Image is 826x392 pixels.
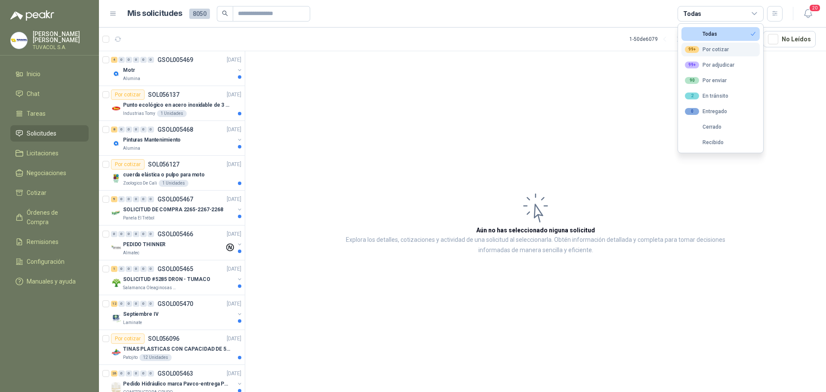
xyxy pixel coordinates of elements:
[27,208,80,227] span: Órdenes de Compra
[33,31,89,43] p: [PERSON_NAME] [PERSON_NAME]
[111,301,117,307] div: 12
[118,231,125,237] div: 0
[99,86,245,121] a: Por cotizarSOL056137[DATE] Company LogoPunto ecológico en acero inoxidable de 3 puestos, con capa...
[685,62,734,68] div: Por adjudicar
[148,57,154,63] div: 0
[111,243,121,253] img: Company Logo
[685,124,721,130] div: Cerrado
[148,92,179,98] p: SOL056137
[111,90,145,100] div: Por cotizar
[111,229,243,256] a: 0 0 0 0 0 0 GSOL005466[DATE] Company LogoPEDIDO THINNERAlmatec
[133,266,139,272] div: 0
[123,75,140,82] p: Alumina
[118,266,125,272] div: 0
[685,46,729,53] div: Por cotizar
[139,354,172,361] div: 12 Unidades
[111,68,121,79] img: Company Logo
[11,32,27,49] img: Company Logo
[126,266,132,272] div: 0
[227,265,241,273] p: [DATE]
[227,161,241,169] p: [DATE]
[157,266,193,272] p: GSOL005465
[111,208,121,218] img: Company Logo
[685,77,727,84] div: Por enviar
[111,55,243,82] a: 4 0 0 0 0 0 GSOL005469[DATE] Company LogoMotrAlumina
[111,196,117,202] div: 9
[133,301,139,307] div: 0
[123,136,181,144] p: Pinturas Mantenimiento
[123,310,158,318] p: Septiembre IV
[123,284,177,291] p: Salamanca Oleaginosas SAS
[99,156,245,191] a: Por cotizarSOL056127[DATE] Company Logocuerda elástica o pulpo para motoZoologico De Cali1 Unidades
[133,196,139,202] div: 0
[27,69,40,79] span: Inicio
[140,196,147,202] div: 0
[118,370,125,377] div: 0
[148,301,154,307] div: 0
[685,108,699,115] div: 0
[126,127,132,133] div: 0
[140,127,147,133] div: 0
[123,110,155,117] p: Industrias Tomy
[140,266,147,272] div: 0
[118,57,125,63] div: 0
[685,31,717,37] div: Todas
[111,333,145,344] div: Por cotizar
[10,10,54,21] img: Logo peakr
[123,380,230,388] p: Pedido Hidráulico marca Pavco-entrega Popayán
[10,165,89,181] a: Negociaciones
[681,120,760,134] button: Cerrado
[126,370,132,377] div: 0
[111,103,121,114] img: Company Logo
[111,124,243,152] a: 8 0 0 0 0 0 GSOL005468[DATE] Company LogoPinturas MantenimientoAlumina
[140,301,147,307] div: 0
[111,138,121,148] img: Company Logo
[681,136,760,149] button: Recibido
[157,231,193,237] p: GSOL005466
[111,299,243,326] a: 12 0 0 0 0 0 GSOL005470[DATE] Company LogoSeptiembre IVLaminate
[133,370,139,377] div: 0
[118,127,125,133] div: 0
[148,370,154,377] div: 0
[681,43,760,56] button: 99+Por cotizar
[126,196,132,202] div: 0
[118,196,125,202] div: 0
[10,66,89,82] a: Inicio
[126,57,132,63] div: 0
[227,335,241,343] p: [DATE]
[189,9,210,19] span: 8050
[111,173,121,183] img: Company Logo
[685,108,727,115] div: Entregado
[126,231,132,237] div: 0
[763,31,816,47] button: No Leídos
[476,225,595,235] h3: Aún no has seleccionado niguna solicitud
[148,127,154,133] div: 0
[111,194,243,222] a: 9 0 0 0 0 0 GSOL005467[DATE] Company LogoSOLICITUD DE COMPRA 2265-2267-2268Panela El Trébol
[123,66,135,74] p: Motr
[99,330,245,365] a: Por cotizarSOL056096[DATE] Company LogoTINAS PLASTICAS CON CAPACIDAD DE 50 KGPatojito12 Unidades
[27,148,59,158] span: Licitaciones
[685,139,724,145] div: Recibido
[809,4,821,12] span: 20
[140,231,147,237] div: 0
[685,93,728,99] div: En tránsito
[111,278,121,288] img: Company Logo
[123,241,166,249] p: PEDIDO THINNER
[157,57,193,63] p: GSOL005469
[123,101,230,109] p: Punto ecológico en acero inoxidable de 3 puestos, con capacidad para 121L cada división.
[148,231,154,237] div: 0
[10,273,89,290] a: Manuales y ayuda
[27,188,46,198] span: Cotizar
[227,126,241,134] p: [DATE]
[331,235,740,256] p: Explora los detalles, cotizaciones y actividad de una solicitud al seleccionarla. Obtén informaci...
[685,46,699,53] div: 99+
[111,347,121,358] img: Company Logo
[227,230,241,238] p: [DATE]
[123,354,138,361] p: Patojito
[123,345,230,353] p: TINAS PLASTICAS CON CAPACIDAD DE 50 KG
[123,215,154,222] p: Panela El Trébol
[10,86,89,102] a: Chat
[148,196,154,202] div: 0
[140,57,147,63] div: 0
[222,10,228,16] span: search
